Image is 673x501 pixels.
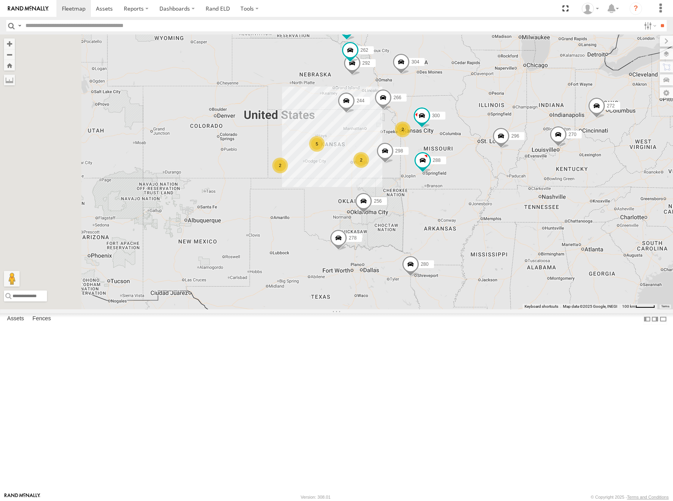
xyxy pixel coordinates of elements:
label: Map Settings [660,87,673,98]
label: Dock Summary Table to the Left [643,313,651,325]
label: Assets [3,314,28,325]
span: 280 [421,261,429,267]
div: © Copyright 2025 - [591,495,669,499]
span: 292 [362,60,370,66]
a: Terms and Conditions [627,495,669,499]
label: Dock Summary Table to the Right [651,313,659,325]
button: Zoom out [4,49,15,60]
label: Hide Summary Table [659,313,667,325]
a: Terms (opens in new tab) [661,305,669,308]
label: Fences [29,314,55,325]
div: 5 [309,136,325,152]
span: 304 [411,59,419,64]
button: Drag Pegman onto the map to open Street View [4,271,20,287]
span: 278 [349,235,356,241]
button: Zoom Home [4,60,15,71]
div: Version: 308.01 [301,495,331,499]
button: Keyboard shortcuts [525,304,558,309]
span: 262 [360,47,368,53]
div: 2 [353,152,369,168]
span: 100 km [622,304,635,309]
div: 2 [395,122,411,137]
span: 256 [374,198,382,204]
label: Measure [4,74,15,85]
div: 2 [272,158,288,173]
label: Search Filter Options [641,20,658,31]
span: 272 [607,103,615,109]
span: 266 [393,95,401,100]
span: Map data ©2025 Google, INEGI [563,304,617,309]
i: ? [630,2,642,15]
span: 298 [395,148,403,154]
img: rand-logo.svg [8,6,49,11]
label: Search Query [16,20,23,31]
button: Zoom in [4,38,15,49]
span: 288 [433,158,441,163]
span: 244 [356,98,364,103]
span: 270 [568,132,576,137]
span: 296 [511,133,519,138]
a: Visit our Website [4,493,40,501]
div: Shane Miller [579,3,602,15]
button: Map Scale: 100 km per 46 pixels [620,304,657,309]
span: 300 [432,113,440,118]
